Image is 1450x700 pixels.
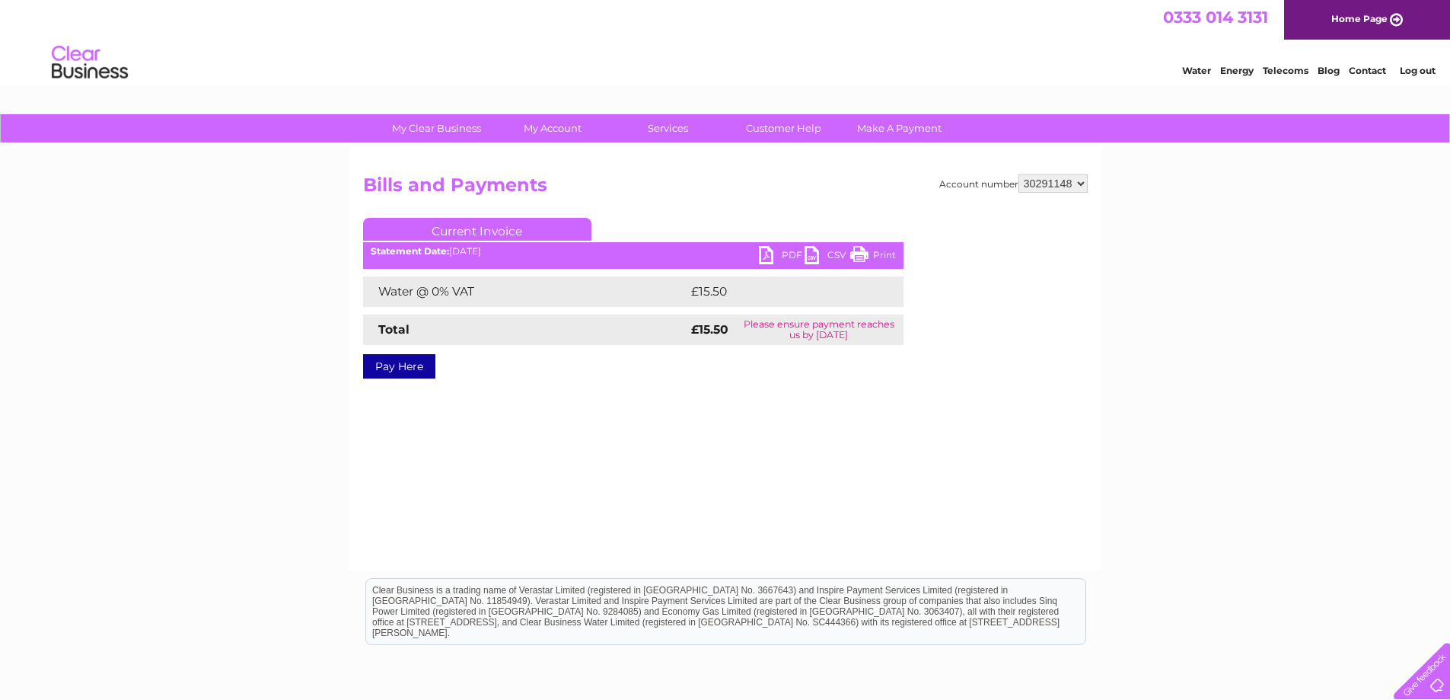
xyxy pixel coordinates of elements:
a: Log out [1400,65,1436,76]
a: Pay Here [363,354,435,379]
a: My Clear Business [374,114,499,142]
img: logo.png [51,40,129,86]
td: Water @ 0% VAT [363,276,687,307]
a: Energy [1220,65,1254,76]
a: Telecoms [1263,65,1308,76]
a: Print [850,246,896,268]
a: My Account [489,114,615,142]
div: [DATE] [363,246,903,257]
a: 0333 014 3131 [1163,8,1268,27]
a: Water [1182,65,1211,76]
a: Services [605,114,731,142]
td: £15.50 [687,276,872,307]
a: Make A Payment [837,114,962,142]
h2: Bills and Payments [363,174,1088,203]
td: Please ensure payment reaches us by [DATE] [735,315,903,345]
a: Current Invoice [363,218,591,241]
a: Blog [1318,65,1340,76]
b: Statement Date: [371,245,449,257]
a: PDF [759,246,805,268]
a: Contact [1349,65,1386,76]
div: Account number [939,174,1088,193]
strong: £15.50 [691,322,728,337]
a: CSV [805,246,850,268]
div: Clear Business is a trading name of Verastar Limited (registered in [GEOGRAPHIC_DATA] No. 3667643... [366,8,1085,74]
a: Customer Help [721,114,846,142]
strong: Total [378,322,410,337]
